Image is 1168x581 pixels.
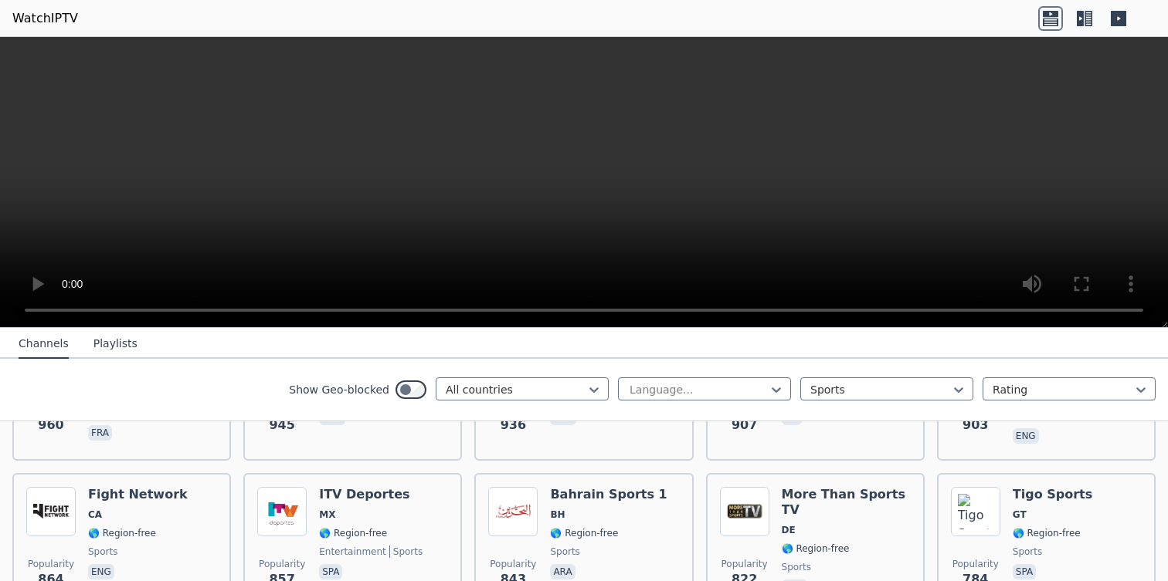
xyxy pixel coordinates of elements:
span: CA [88,508,102,521]
span: Popularity [722,558,768,570]
span: entertainment [319,546,386,558]
span: Popularity [28,558,74,570]
span: 🌎 Region-free [782,542,850,555]
img: Tigo Sports [951,487,1000,536]
span: 🌎 Region-free [319,527,387,539]
span: DE [782,524,796,536]
p: ara [550,564,575,579]
h6: Bahrain Sports 1 [550,487,667,502]
span: GT [1013,508,1027,521]
span: 🌎 Region-free [1013,527,1081,539]
span: 907 [732,416,757,434]
p: fra [88,425,112,441]
button: Channels [19,329,69,359]
img: More Than Sports TV [720,487,769,536]
img: ITV Deportes [257,487,307,536]
span: Popularity [952,558,999,570]
p: eng [1013,428,1039,444]
h6: Fight Network [88,487,188,502]
span: BH [550,508,565,521]
button: Playlists [93,329,138,359]
span: MX [319,508,335,521]
img: Bahrain Sports 1 [488,487,538,536]
img: Fight Network [26,487,76,536]
p: eng [88,564,114,579]
span: Popularity [490,558,536,570]
span: 🌎 Region-free [550,527,618,539]
p: spa [1013,564,1036,579]
span: sports [389,546,423,558]
h6: Tigo Sports [1013,487,1092,502]
span: 960 [38,416,63,434]
a: WatchIPTV [12,9,78,28]
span: 903 [963,416,988,434]
p: spa [319,564,342,579]
span: sports [88,546,117,558]
span: sports [782,561,811,573]
span: sports [1013,546,1042,558]
span: 936 [501,416,526,434]
label: Show Geo-blocked [289,382,389,397]
span: Popularity [259,558,305,570]
h6: ITV Deportes [319,487,423,502]
span: 🌎 Region-free [88,527,156,539]
span: 945 [269,416,294,434]
h6: More Than Sports TV [782,487,911,518]
span: sports [550,546,579,558]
